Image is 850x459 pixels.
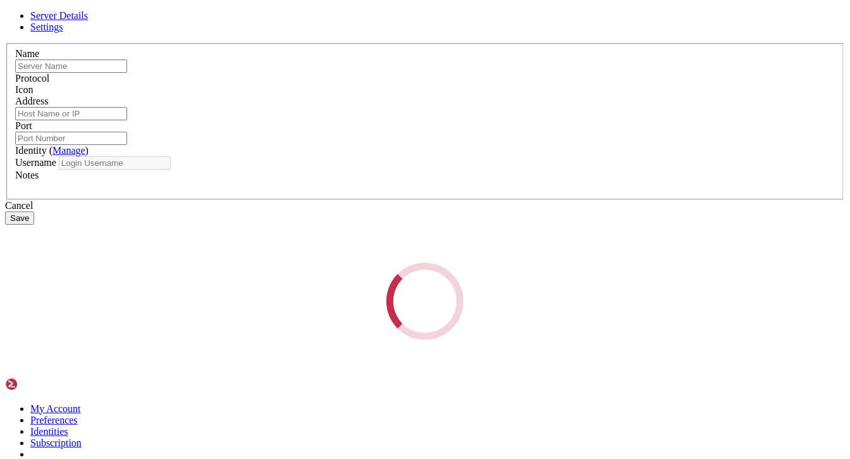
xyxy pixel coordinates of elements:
[30,22,63,32] a: Settings
[5,378,78,391] img: Shellngn
[15,132,127,145] input: Port Number
[59,156,171,170] input: Login Username
[15,107,127,120] input: Host Name or IP
[15,60,127,73] input: Server Name
[5,28,686,39] x-row: root@csinfortec:~#
[30,10,88,21] a: Server Details
[106,28,111,39] div: (19, 2)
[15,157,56,168] label: Username
[371,247,479,355] div: Loading...
[15,170,39,180] label: Notes
[30,437,82,448] a: Subscription
[30,415,78,425] a: Preferences
[15,96,48,106] label: Address
[15,120,32,131] label: Port
[30,426,68,437] a: Identities
[15,145,89,156] label: Identity
[5,17,137,27] span: jdk-8u162-linux-x64.tar.gz
[15,48,39,59] label: Name
[49,145,89,156] span: ( )
[15,84,33,95] label: Icon
[15,73,49,84] label: Protocol
[5,211,34,225] button: Save
[5,5,686,16] x-row: root@csinfortec:~# ls
[30,403,81,414] a: My Account
[5,200,845,211] div: Cancel
[52,145,85,156] a: Manage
